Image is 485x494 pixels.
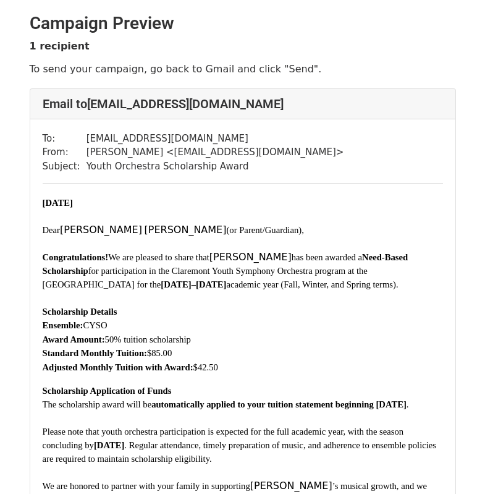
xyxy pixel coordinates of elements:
span: Congratulations! [43,252,109,262]
td: To: [43,132,86,146]
td: [PERSON_NAME] < [EMAIL_ADDRESS][DOMAIN_NAME] > [86,145,344,160]
p: [PERSON_NAME] [43,250,443,291]
h4: Email to [EMAIL_ADDRESS][DOMAIN_NAME] [43,96,443,111]
span: academic year (Fall, Winter, and Spring terms). [226,279,398,289]
span: [DATE] [43,198,73,208]
span: automatically applied to your tuition statement beginning [DATE] [151,399,407,409]
span: . [407,399,409,409]
span: [DATE] [94,440,124,450]
p: To send your campaign, go back to Gmail and click "Send". [30,62,456,75]
p: [PERSON_NAME] [43,223,443,237]
span: Please note that youth orchestra participation is expected for the full academic year, with the s... [43,427,404,450]
span: The scholarship award will be [43,399,152,409]
span: 50% tuition scholarship [105,334,191,344]
span: Adjusted Monthly Tuition with Award: [43,362,193,372]
td: Youth Orchestra Scholarship Award [86,160,344,174]
span: (or Parent/Guardian), [226,225,303,235]
span: $85.00 [147,348,172,358]
span: We are pleased to share that [108,252,209,262]
span: Dear [43,225,60,235]
span: for participation in the Claremont Youth Symphony Orchestra program at the [GEOGRAPHIC_DATA] for the [43,266,368,289]
span: . Regular attendance, timely preparation of music, and adherence to ensemble policies are require... [43,440,437,464]
span: Award Amount: [43,334,105,344]
span: [PERSON_NAME] [145,224,227,236]
td: Subject: [43,160,86,174]
span: CYSO [83,320,107,330]
span: Scholarship Details [43,307,117,317]
span: We are honored to partner with your family in supporting [43,481,250,491]
td: [EMAIL_ADDRESS][DOMAIN_NAME] [86,132,344,146]
span: Ensemble: [43,320,83,330]
span: Standard Monthly Tuition: [43,348,147,358]
span: Scholarship Application of Funds [43,386,172,396]
h2: Campaign Preview [30,13,456,34]
span: has been awarded a [292,252,362,262]
span: $42.50 [193,362,218,372]
span: [DATE]–[DATE] [161,279,226,289]
strong: 1 recipient [30,40,90,52]
td: From: [43,145,86,160]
